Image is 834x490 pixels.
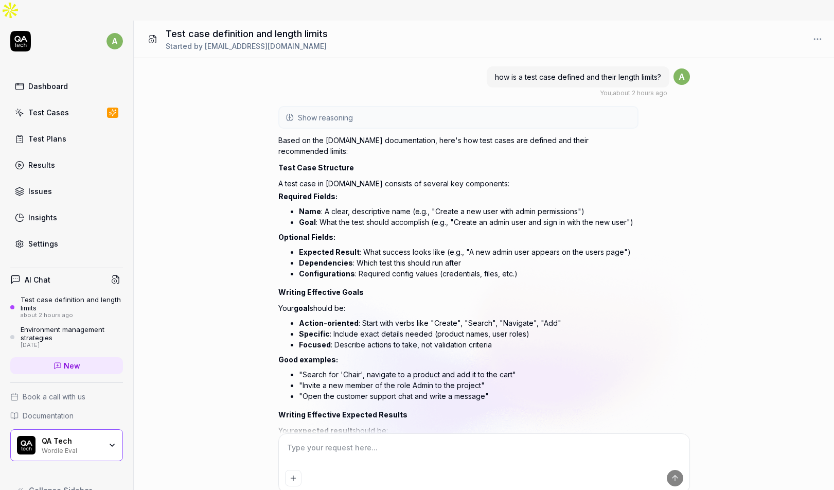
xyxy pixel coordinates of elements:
li: : A clear, descriptive name (e.g., "Create a new user with admin permissions") [299,206,638,217]
a: Test Cases [10,102,123,122]
a: Issues [10,181,123,201]
div: , about 2 hours ago [600,89,667,98]
li: : What success looks like (e.g., "A new admin user appears on the users page") [299,247,638,257]
span: Show reasoning [298,112,353,123]
a: Test case definition and length limitsabout 2 hours ago [10,295,123,319]
li: "Search for 'Chair', navigate to a product and add it to the cart" [299,369,638,380]
p: A test case in [DOMAIN_NAME] consists of several key components: [278,178,638,189]
div: [DATE] [21,342,123,349]
h4: AI Chat [25,274,50,285]
li: : Include exact details needed (product names, user roles) [299,328,638,339]
span: Book a call with us [23,391,85,402]
span: a [673,68,690,85]
span: Documentation [23,410,74,421]
h1: Test case definition and length limits [166,27,328,41]
a: Test Plans [10,129,123,149]
p: Your should be: [278,425,638,436]
a: Insights [10,207,123,227]
a: Book a call with us [10,391,123,402]
strong: Configurations [299,269,355,278]
div: Test Cases [28,107,69,118]
div: Settings [28,238,58,249]
div: Test case definition and length limits [21,295,123,312]
strong: goal [294,304,310,312]
li: "Invite a new member of the role Admin to the project" [299,380,638,391]
strong: Good examples: [278,355,338,364]
div: Insights [28,212,57,223]
div: Environment management strategies [21,325,123,342]
p: Based on the [DOMAIN_NAME] documentation, here's how test cases are defined and their recommended... [278,135,638,156]
li: : Describe actions to take, not validation criteria [299,339,638,350]
strong: expected result [294,426,352,435]
p: Your should be: [278,303,638,313]
span: how is a test case defined and their length limits? [495,73,661,81]
strong: Dependencies [299,258,353,267]
strong: Focused [299,340,331,349]
li: "Open the customer support chat and write a message" [299,391,638,401]
div: QA Tech [42,436,101,446]
a: Results [10,155,123,175]
h2: Test Case Structure [278,162,638,173]
strong: Required Fields: [278,192,338,201]
a: Documentation [10,410,123,421]
div: Wordle Eval [42,446,101,454]
a: Environment management strategies[DATE] [10,325,123,349]
div: about 2 hours ago [21,312,123,319]
a: Dashboard [10,76,123,96]
span: a [107,33,123,49]
span: [EMAIL_ADDRESS][DOMAIN_NAME] [205,42,327,50]
strong: Specific [299,329,330,338]
li: : What the test should accomplish (e.g., "Create an admin user and sign in with the new user") [299,217,638,227]
button: Add attachment [285,470,301,486]
div: Test Plans [28,133,66,144]
h2: Writing Effective Expected Results [278,409,638,420]
strong: Expected Result [299,248,360,256]
button: Show reasoning [279,107,637,128]
div: Results [28,160,55,170]
div: Started by [166,41,328,51]
a: Settings [10,234,123,254]
button: a [107,31,123,51]
strong: Goal [299,218,316,226]
span: You [600,89,611,97]
h2: Writing Effective Goals [278,287,638,297]
div: Dashboard [28,81,68,92]
li: : Start with verbs like "Create", "Search", "Navigate", "Add" [299,318,638,328]
strong: Name [299,207,321,216]
strong: Optional Fields: [278,233,335,241]
li: : Which test this should run after [299,257,638,268]
div: Issues [28,186,52,197]
span: New [64,360,80,371]
strong: Action-oriented [299,319,359,327]
li: : Required config values (credentials, files, etc.) [299,268,638,279]
img: QA Tech Logo [17,436,36,454]
a: New [10,357,123,374]
button: QA Tech LogoQA TechWordle Eval [10,429,123,461]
